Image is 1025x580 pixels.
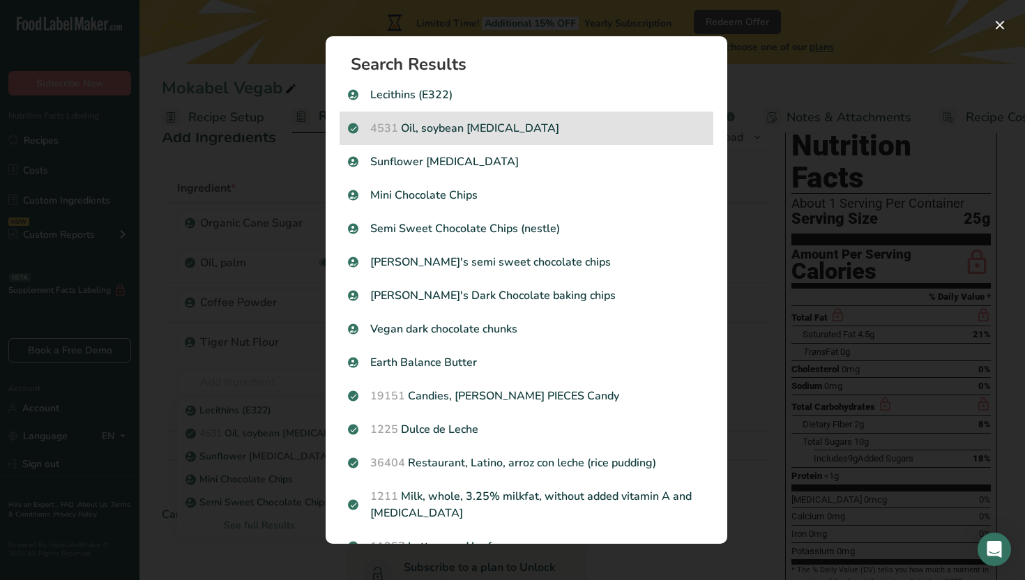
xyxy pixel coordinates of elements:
span: 19151 [370,388,405,404]
p: Lecithins (E322) [348,86,705,103]
p: Restaurant, Latino, arroz con leche (rice pudding) [348,455,705,471]
p: Earth Balance Butter [348,354,705,371]
span: 11257 [370,539,405,554]
span: 1211 [370,489,398,504]
p: Vegan dark chocolate chunks [348,321,705,337]
p: Mini Chocolate Chips [348,187,705,204]
p: [PERSON_NAME]'s semi sweet chocolate chips [348,254,705,270]
p: [PERSON_NAME]'s Dark Chocolate baking chips [348,287,705,304]
p: Lettuce, red leaf, raw [348,538,705,555]
span: 4531 [370,121,398,136]
p: Oil, soybean [MEDICAL_DATA] [348,120,705,137]
h1: Search Results [351,56,713,72]
span: 1225 [370,422,398,437]
span: 36404 [370,455,405,471]
p: Candies, [PERSON_NAME] PIECES Candy [348,388,705,404]
p: Sunflower [MEDICAL_DATA] [348,153,705,170]
p: Milk, whole, 3.25% milkfat, without added vitamin A and [MEDICAL_DATA] [348,488,705,521]
p: Dulce de Leche [348,421,705,438]
div: Open Intercom Messenger [978,533,1011,566]
p: Semi Sweet Chocolate Chips (nestle) [348,220,705,237]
